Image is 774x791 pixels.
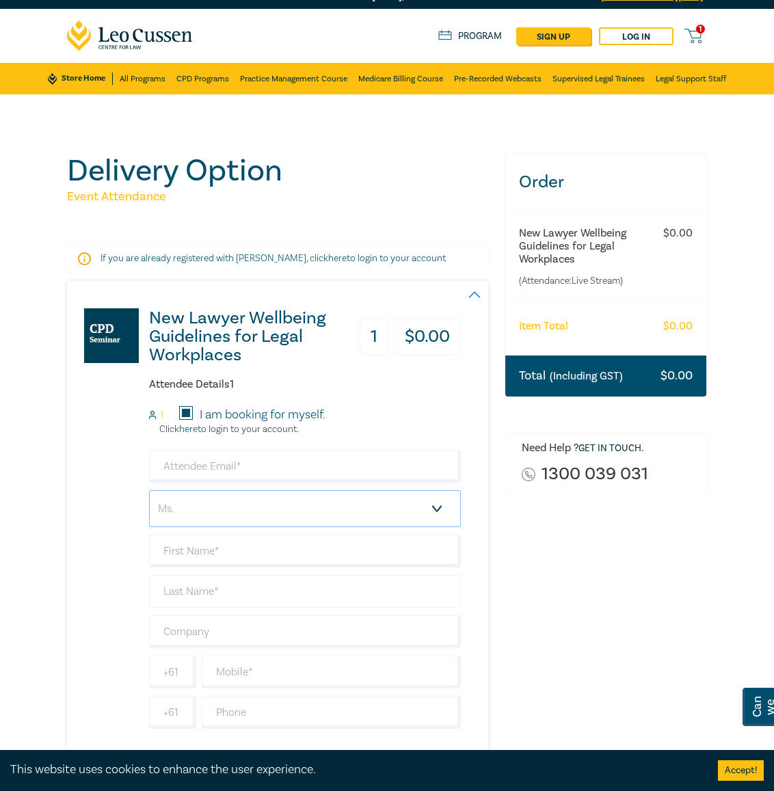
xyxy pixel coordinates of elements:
div: This website uses cookies to enhance the user experience. [10,761,697,779]
h3: Total [519,367,623,385]
a: here [328,252,347,265]
small: 1 [161,410,163,420]
small: (Attendance: Live Stream ) [519,274,638,288]
h3: $ 0.00 [394,318,461,356]
small: (Including GST) [550,369,623,383]
p: Click to login to your account. [149,424,299,435]
input: Mobile* [202,656,461,688]
input: +61 [149,696,196,729]
button: Accept cookies [718,760,764,781]
h3: Order [505,154,706,211]
a: Legal Support Staff [656,63,726,94]
h1: Delivery Option [67,153,488,189]
a: here [179,423,198,435]
a: Store Home [48,72,113,85]
h3: New Lawyer Wellbeing Guidelines for Legal Workplaces [149,309,338,364]
h3: $ 0.00 [660,367,693,385]
input: First Name* [149,535,461,567]
h6: $ 0.00 [663,227,693,240]
input: Company [149,615,461,648]
a: Practice Management Course [240,63,347,94]
label: I am booking for myself. [200,406,325,424]
a: sign up [516,27,591,45]
p: If you are already registered with [PERSON_NAME], click to login to your account [101,252,455,265]
a: Supervised Legal Trainees [552,63,645,94]
a: Pre-Recorded Webcasts [454,63,542,94]
img: New Lawyer Wellbeing Guidelines for Legal Workplaces [84,308,139,363]
a: Medicare Billing Course [358,63,443,94]
h6: Item Total [519,320,568,333]
input: +61 [149,656,196,688]
h6: Need Help ? . [522,442,696,455]
input: Phone [202,696,461,729]
input: Last Name* [149,575,461,608]
h5: Event Attendance [67,189,488,205]
input: Attendee Email* [149,450,461,483]
a: Log in [599,27,673,45]
h6: $ 0.00 [663,320,693,333]
a: 1300 039 031 [542,465,648,483]
h6: New Lawyer Wellbeing Guidelines for Legal Workplaces [519,227,638,266]
a: All Programs [120,63,165,94]
h3: 1 [360,318,388,356]
a: Program [438,30,502,42]
a: Get in touch [578,442,641,455]
span: 1 [696,25,705,33]
a: CPD Programs [176,63,229,94]
h6: Attendee Details 1 [149,378,461,391]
